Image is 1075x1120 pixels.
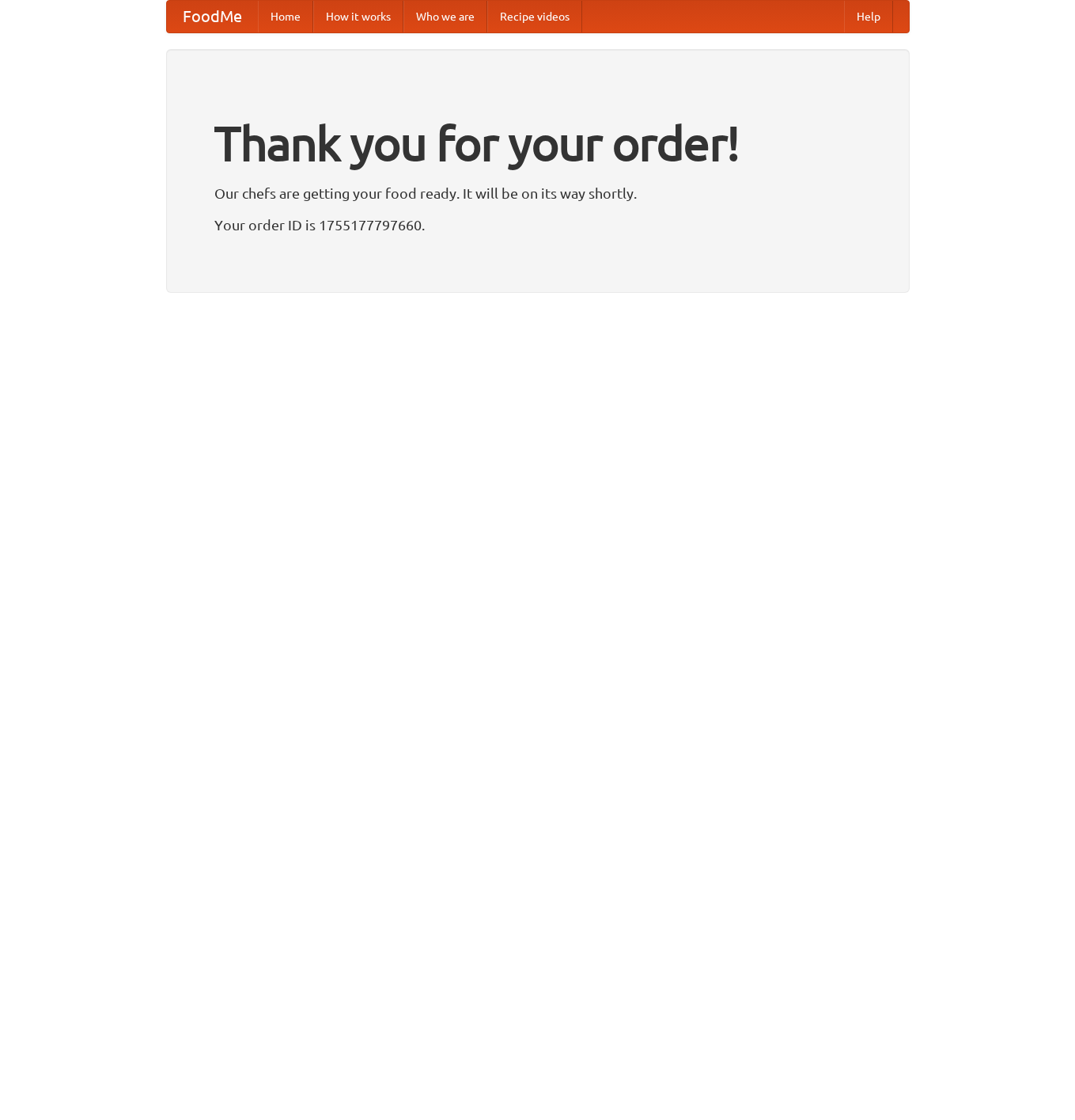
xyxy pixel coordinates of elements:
a: Recipe videos [487,1,582,32]
a: Who we are [403,1,487,32]
p: Our chefs are getting your food ready. It will be on its way shortly. [214,181,861,205]
a: How it works [313,1,403,32]
a: FoodMe [167,1,258,32]
h1: Thank you for your order! [214,105,861,181]
a: Help [844,1,893,32]
a: Home [258,1,313,32]
p: Your order ID is 1755177797660. [214,213,861,237]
